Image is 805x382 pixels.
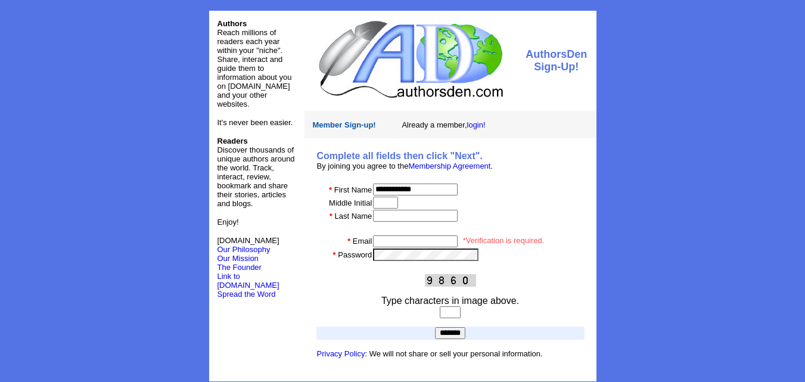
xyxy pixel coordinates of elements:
[329,198,372,207] font: Middle Initial
[217,236,279,254] font: [DOMAIN_NAME]
[467,120,486,129] a: login!
[317,349,365,358] a: Privacy Policy
[381,296,519,306] font: Type characters in image above.
[317,151,483,161] b: Complete all fields then click "Next".
[217,272,279,290] a: Link to [DOMAIN_NAME]
[217,263,262,272] a: The Founder
[217,288,276,299] a: Spread the Word
[408,162,490,170] a: Membership Agreement
[217,19,247,28] font: Authors
[217,254,259,263] a: Our Mission
[217,290,276,299] font: Spread the Word
[317,162,493,170] font: By joining you agree to the .
[353,237,372,246] font: Email
[334,185,372,194] font: First Name
[217,245,271,254] a: Our Philosophy
[313,120,376,129] font: Member Sign-up!
[316,19,505,100] img: logo.jpg
[317,349,543,358] font: : We will not share or sell your personal information.
[217,218,239,226] font: Enjoy!
[402,120,485,129] font: Already a member,
[217,136,295,208] font: Discover thousands of unique authors around the world. Track, interact, review, bookmark and shar...
[217,118,293,127] font: It's never been easier.
[334,212,372,220] font: Last Name
[217,136,248,145] b: Readers
[526,48,587,73] font: AuthorsDen Sign-Up!
[463,236,545,245] font: *Verification is required.
[217,28,292,108] font: Reach millions of readers each year within your "niche". Share, interact and guide them to inform...
[338,250,372,259] font: Password
[425,274,476,287] img: This Is CAPTCHA Image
